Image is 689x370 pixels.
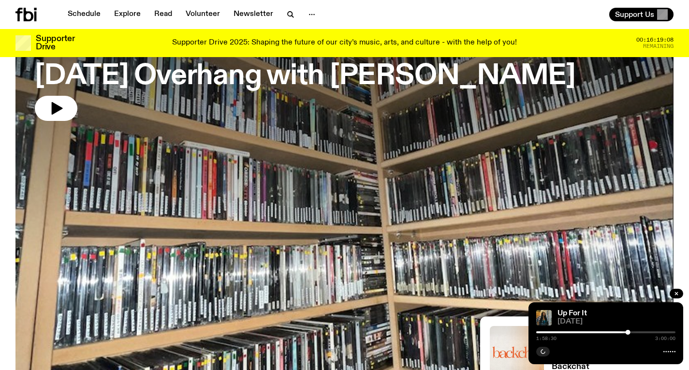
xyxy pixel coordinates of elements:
a: Explore [108,8,147,21]
span: Support Us [615,10,654,19]
a: Newsletter [228,8,279,21]
p: Supporter Drive 2025: Shaping the future of our city’s music, arts, and culture - with the help o... [172,39,517,47]
h3: [DATE] Overhang with [PERSON_NAME] [35,63,575,90]
img: Ify - a Brown Skin girl with black braided twists, looking up to the side with her tongue stickin... [536,310,552,326]
button: Support Us [609,8,674,21]
span: Remaining [643,44,674,49]
a: Volunteer [180,8,226,21]
a: Read [148,8,178,21]
span: 1:58:30 [536,336,557,341]
span: [DATE] [557,318,675,326]
a: Up For It [557,310,587,317]
a: Schedule [62,8,106,21]
h3: Supporter Drive [36,35,74,51]
span: 00:16:19:08 [636,37,674,43]
span: 3:00:00 [655,336,675,341]
a: [DATE] Overhang with [PERSON_NAME] [35,41,575,121]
